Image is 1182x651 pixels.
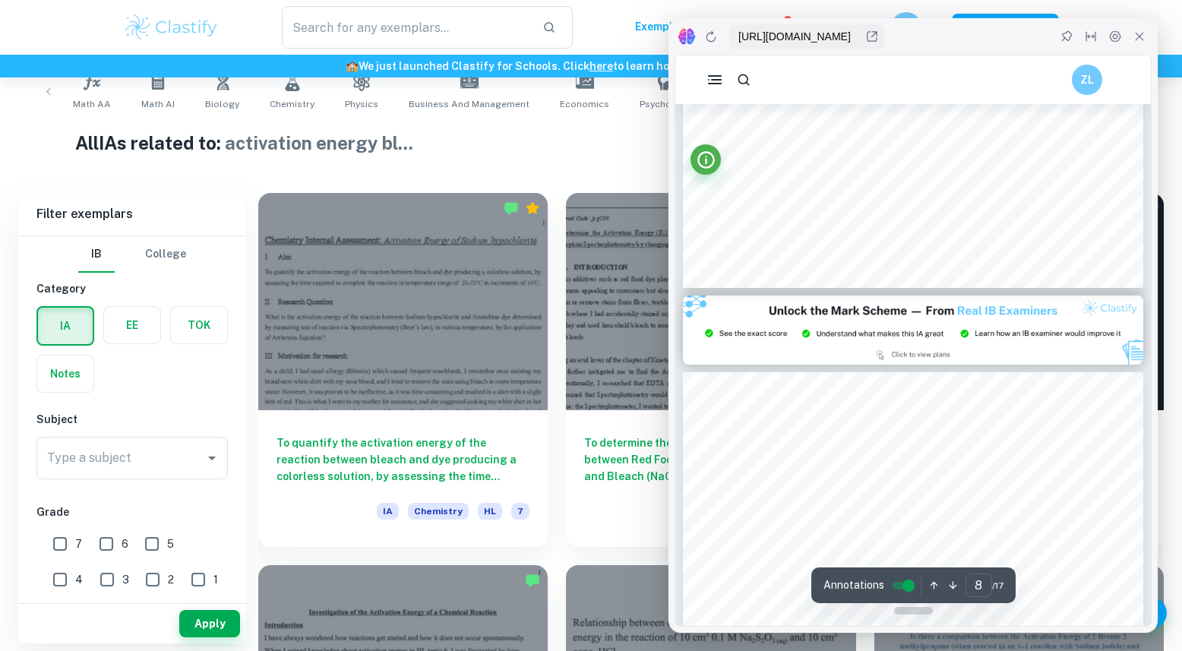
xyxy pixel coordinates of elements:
img: Marked [504,201,519,216]
span: / 17 [317,523,328,537]
h6: Subject [36,411,228,428]
h6: To determine the Activation Energy (Ea) between Red Food Dye (C18H14N2Na2O8S2) and Bleach (NaClO)... [584,435,837,485]
span: activation energy bl ... [225,132,413,153]
span: IA [377,503,399,520]
h1: All IAs related to: [75,129,1106,156]
span: 🏫 [346,60,359,72]
img: Clastify logo [123,12,220,43]
h6: We just launched Clastify for Schools. Click to learn how to become a school partner. [3,58,1179,74]
a: To quantify the activation energy of the reaction between bleach and dye producing a colorless so... [258,193,548,547]
span: 4 [75,571,83,588]
span: 5 [167,536,174,552]
span: 6 [122,536,128,552]
span: Economics [560,97,609,111]
button: IB [78,236,115,273]
span: 3 [122,571,129,588]
button: Open [201,447,223,469]
span: Business and Management [409,97,529,111]
input: Search for any exemplars... [282,6,530,49]
span: Math AI [141,97,175,111]
button: ZL [891,12,921,43]
span: HL [478,503,502,520]
button: UPGRADE NOW [952,14,1059,41]
img: Ad [8,240,468,309]
span: Physics [345,97,378,111]
button: Info [15,89,46,119]
span: 7 [511,503,529,520]
h6: Category [36,280,228,297]
div: Premium [525,201,540,216]
button: Notes [37,356,93,392]
h6: Filter exemplars [18,193,246,235]
h6: Grade [36,504,228,520]
button: IA [38,308,93,344]
h6: To quantify the activation energy of the reaction between bleach and dye producing a colorless so... [277,435,529,485]
span: Chemistry [270,97,314,111]
h6: ZL [403,16,421,33]
button: College [145,236,186,273]
button: TOK [171,307,227,343]
button: EE [104,307,160,343]
span: Math AA [73,97,111,111]
img: Marked [525,573,540,588]
span: Psychology [640,97,691,111]
p: Exemplars [635,18,706,35]
button: ZL [397,9,427,40]
button: Apply [179,610,240,637]
a: here [589,60,613,72]
span: 1 [213,571,218,588]
span: Annotations [148,522,209,538]
a: To determine the Activation Energy (Ea) between Red Food Dye (C18H14N2Na2O8S2) and Bleach (NaClO)... [566,193,855,547]
span: Biology [205,97,239,111]
span: Chemistry [408,503,469,520]
span: 7 [75,536,82,552]
div: Filter type choice [78,236,186,273]
span: 2 [168,571,174,588]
